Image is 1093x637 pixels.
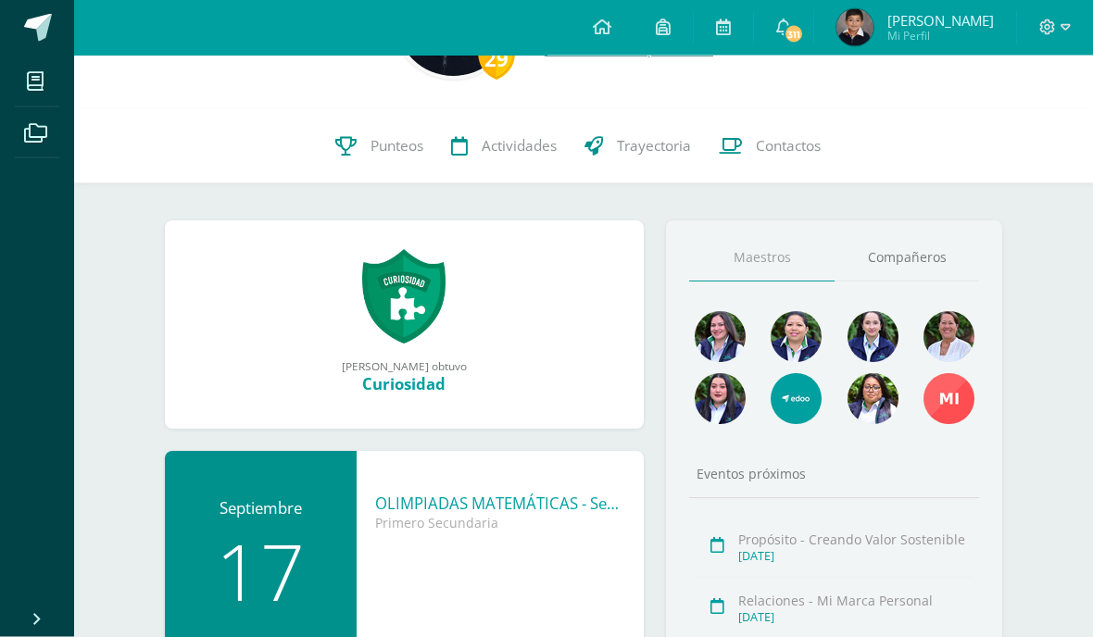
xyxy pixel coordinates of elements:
[482,137,557,156] span: Actividades
[183,359,626,374] div: [PERSON_NAME] obtuvo
[183,498,338,519] div: Septiembre
[738,593,972,610] div: Relaciones - Mi Marca Personal
[695,312,746,363] img: 8b4d07f21f165275c0bb039a1ab75be6.png
[756,137,821,156] span: Contactos
[887,28,994,44] span: Mi Perfil
[689,466,979,483] div: Eventos próximos
[571,110,705,184] a: Trayectoria
[848,312,898,363] img: 7c64f4cdc1fa2a2a08272f32eb53ba45.png
[835,235,980,282] a: Compañeros
[738,549,972,565] div: [DATE]
[738,531,972,549] div: Propósito - Creando Valor Sostenible
[478,38,515,81] div: 29
[695,374,746,425] img: f9c4b7d77c5e1bd20d7484783103f9b1.png
[375,493,626,515] div: OLIMPIADAS MATEMÁTICAS - Segunda Ronda
[371,137,423,156] span: Punteos
[375,515,626,532] div: Primero Secundaria
[705,110,835,184] a: Contactos
[771,374,822,425] img: e13555400e539d49a325e37c8b84e82e.png
[848,374,898,425] img: 7052225f9b8468bfa6811723bfd0aac5.png
[923,374,974,425] img: e4592216d3fc84dab095ec77361778a2.png
[183,533,338,611] div: 17
[183,374,626,395] div: Curiosidad
[321,110,437,184] a: Punteos
[689,235,835,282] a: Maestros
[836,9,873,46] img: 610d76ae21825610109b9190641243d9.png
[437,110,571,184] a: Actividades
[771,312,822,363] img: d7b58b3ee24904eb3feedff3d7c47cbf.png
[617,137,691,156] span: Trayectoria
[784,24,804,44] span: 311
[923,312,974,363] img: 53e1125b3f6c1ebbb1483203c6a9f1e4.png
[738,610,972,626] div: [DATE]
[887,11,994,30] span: [PERSON_NAME]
